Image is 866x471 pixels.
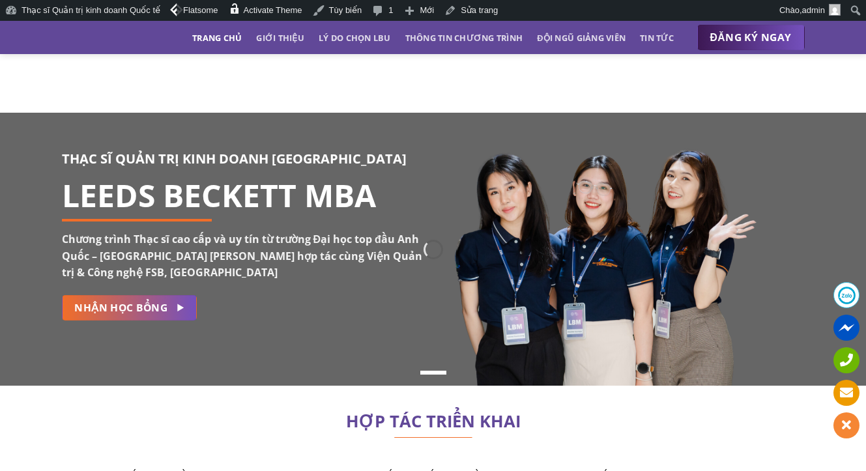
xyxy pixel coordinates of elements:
[319,26,391,50] a: Lý do chọn LBU
[405,26,523,50] a: Thông tin chương trình
[62,232,422,279] strong: Chương trình Thạc sĩ cao cấp và uy tín từ trường Đại học top đầu Anh Quốc – [GEOGRAPHIC_DATA] [PE...
[62,188,424,203] h1: LEEDS BECKETT MBA
[256,26,304,50] a: Giới thiệu
[74,300,167,316] span: NHẬN HỌC BỔNG
[802,5,825,15] span: admin
[394,437,472,438] img: line-lbu.jpg
[192,26,242,50] a: Trang chủ
[697,25,805,51] a: ĐĂNG KÝ NGAY
[62,149,424,169] h3: THẠC SĨ QUẢN TRỊ KINH DOANH [GEOGRAPHIC_DATA]
[710,29,792,46] span: ĐĂNG KÝ NGAY
[62,295,197,321] a: NHẬN HỌC BỔNG
[537,26,626,50] a: Đội ngũ giảng viên
[640,26,674,50] a: Tin tức
[62,415,805,428] h2: HỢP TÁC TRIỂN KHAI
[420,371,446,375] li: Page dot 1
